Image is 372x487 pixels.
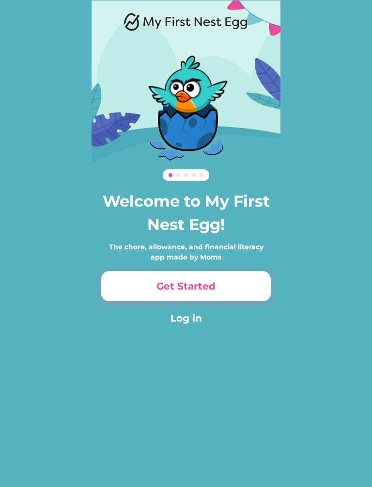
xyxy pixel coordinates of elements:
button: Log in [101,311,271,325]
h3: Welcome to My First Nest Egg! [101,190,271,236]
button: Get Started [101,271,271,301]
img: Dino.svg [126,40,246,161]
img: Logo.png [124,12,248,32]
div: The chore, allowance, and financial literacy app made by Moms [101,242,271,262]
